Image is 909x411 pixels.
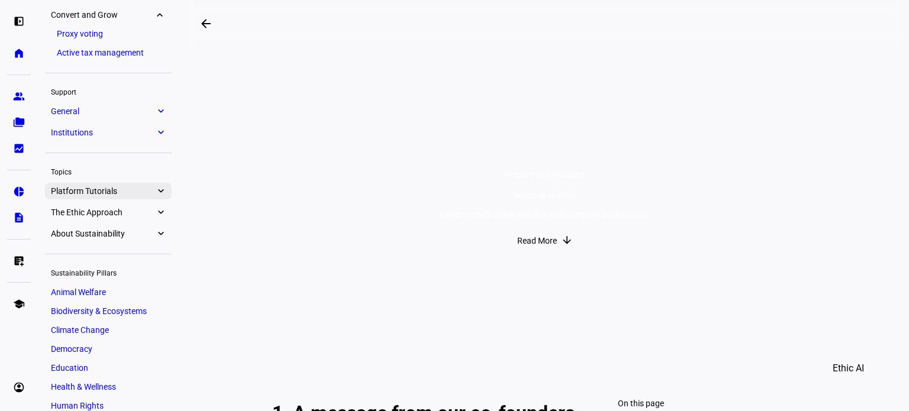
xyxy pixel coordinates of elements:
[155,185,166,197] eth-mat-symbol: expand_more
[51,363,88,373] span: Education
[833,354,864,383] span: Ethic AI
[7,111,31,134] a: folder_copy
[13,186,25,198] eth-mat-symbol: pie_chart
[45,103,172,119] a: Generalexpand_more
[51,229,155,238] span: About Sustainability
[51,325,109,335] span: Climate Change
[51,287,106,297] span: Animal Welfare
[13,143,25,154] eth-mat-symbol: bid_landscape
[51,208,155,217] span: The Ethic Approach
[51,10,155,20] span: Convert and Grow
[13,255,25,267] eth-mat-symbol: list_alt_add
[517,229,557,253] span: Read More
[51,106,155,116] span: General
[13,47,25,59] eth-mat-symbol: home
[505,170,585,179] span: Prepare and Prospect
[505,229,584,253] button: Read More
[51,306,147,316] span: Biodiversity & Ecosystems
[7,206,31,229] a: description
[13,212,25,224] eth-mat-symbol: description
[51,401,104,410] span: Human Rights
[51,186,155,196] span: Platform Tutorials
[45,163,172,179] div: Topics
[13,298,25,310] eth-mat-symbol: school
[7,137,31,160] a: bid_landscape
[816,354,881,383] button: Ethic AI
[155,9,166,21] eth-mat-symbol: expand_more
[45,284,172,300] a: Animal Welfare
[45,124,172,141] a: Institutionsexpand_more
[440,210,649,219] div: Explore Ethic's vision, mission, and company background.
[155,228,166,240] eth-mat-symbol: expand_more
[618,399,817,408] div: On this page
[155,127,166,138] eth-mat-symbol: expand_more
[155,105,166,117] eth-mat-symbol: expand_more
[7,85,31,108] a: group
[45,378,172,395] a: Health & Wellness
[13,381,25,393] eth-mat-symbol: account_circle
[45,83,172,99] div: Support
[7,41,31,65] a: home
[51,382,116,391] span: Health & Wellness
[155,206,166,218] eth-mat-symbol: expand_more
[45,360,172,376] a: Education
[45,341,172,357] a: Democracy
[440,191,649,200] div: Welcome to Ethic
[561,234,573,246] mat-icon: arrow_downward
[7,180,31,203] a: pie_chart
[45,322,172,338] a: Climate Change
[45,303,172,319] a: Biodiversity & Ecosystems
[199,17,213,31] mat-icon: arrow_backwards
[51,44,166,61] a: Active tax management
[51,344,92,354] span: Democracy
[51,128,155,137] span: Institutions
[51,25,166,42] a: Proxy voting
[13,15,25,27] eth-mat-symbol: left_panel_open
[45,264,172,280] div: Sustainability Pillars
[13,90,25,102] eth-mat-symbol: group
[13,116,25,128] eth-mat-symbol: folder_copy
